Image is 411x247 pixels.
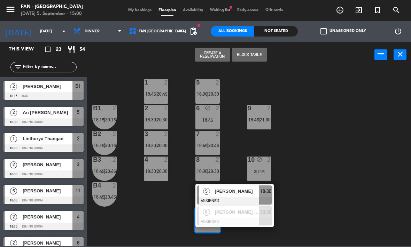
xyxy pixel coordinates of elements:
[56,46,61,54] span: 23
[94,194,104,200] span: 18:45
[10,135,17,142] span: 1
[23,135,72,142] span: Linthurya Thangan
[77,239,79,247] span: 8
[207,8,234,12] span: Waiting list
[77,134,79,143] span: 2
[203,209,210,216] span: 6
[23,161,72,168] span: [PERSON_NAME]
[164,105,168,111] div: 1
[10,83,17,90] span: 2
[23,213,72,221] span: [PERSON_NAME]
[145,168,156,174] span: 18:30
[392,6,401,14] i: search
[256,157,262,162] i: block
[248,157,248,163] div: 10
[396,50,404,58] i: close
[211,26,254,37] div: All Bookings
[216,157,220,163] div: 2
[157,117,168,122] span: 20:30
[23,187,72,194] span: [PERSON_NAME]
[197,23,201,27] span: fiber_manual_record
[60,27,68,35] i: arrow_drop_down
[387,4,406,16] span: SEARCH
[10,109,17,116] span: 2
[85,29,100,34] span: Dinner
[260,117,271,122] span: 21:00
[23,83,72,90] span: [PERSON_NAME]
[195,48,230,62] button: Create a Reservation
[197,143,208,148] span: 18:45
[164,79,168,86] div: 2
[205,105,211,111] i: block
[94,168,104,174] span: 18:45
[22,63,76,71] input: Filter by name...
[215,208,259,216] span: [PERSON_NAME] [PERSON_NAME]
[3,45,50,54] div: This view
[336,6,344,14] i: add_circle_outline
[145,131,145,137] div: 3
[105,117,116,122] span: 20:15
[94,143,104,148] span: 18:15
[125,8,155,12] span: My bookings
[215,188,259,195] span: [PERSON_NAME]
[10,214,17,221] span: 2
[145,91,156,97] span: 18:45
[145,157,145,163] div: 4
[94,117,104,122] span: 18:15
[10,240,17,247] span: 2
[77,213,79,221] span: 4
[260,187,271,196] span: 18:30
[44,45,52,54] i: crop_square
[229,5,233,9] span: fiber_manual_record
[260,208,271,216] span: 20:30
[195,118,220,122] div: 18:45
[105,168,116,174] span: 20:45
[113,131,117,137] div: 2
[21,10,83,17] div: [DATE] 5. September - 15:00
[145,143,156,148] span: 18:30
[203,188,210,195] span: 5
[105,143,116,148] span: 20:15
[104,143,105,148] span: |
[145,79,145,86] div: 1
[104,168,105,174] span: |
[79,46,85,54] span: 54
[76,186,80,195] span: 11
[208,168,219,174] span: 20:30
[21,3,83,10] div: Fan - [GEOGRAPHIC_DATA]
[254,26,298,37] div: Not seated
[197,91,208,97] span: 18:30
[248,105,248,111] div: 9
[155,168,157,174] span: |
[113,105,117,111] div: 2
[155,8,179,12] span: Floorplan
[331,4,349,16] span: BOOK TABLE
[179,8,207,12] span: Availability
[164,131,168,137] div: 2
[197,168,208,174] span: 18:30
[77,108,79,117] span: 5
[5,4,16,17] button: menu
[77,160,79,169] span: 3
[75,82,81,90] span: B1
[368,4,387,16] span: Special reservation
[394,27,402,35] i: power_settings_new
[155,91,157,97] span: |
[320,28,327,34] span: check_box_outline_blank
[373,6,382,14] i: turned_in_not
[267,157,271,163] div: 2
[5,4,16,15] i: menu
[139,29,186,34] span: Fan [GEOGRAPHIC_DATA]
[267,105,271,111] div: 2
[164,157,168,163] div: 2
[10,161,17,168] span: 2
[145,105,145,111] div: 2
